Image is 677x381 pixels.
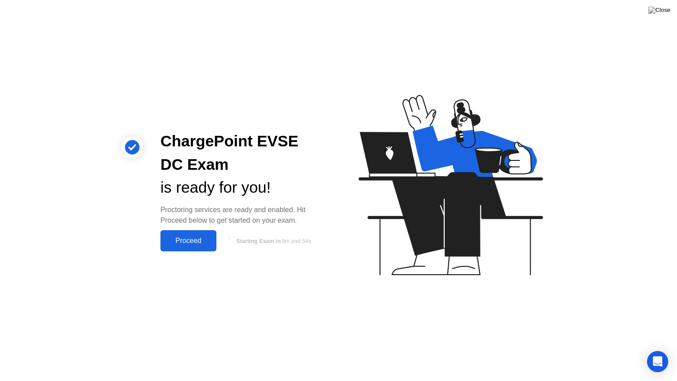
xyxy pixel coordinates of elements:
div: Proctoring services are ready and enabled. Hit Proceed below to get started on your exam. [160,205,324,226]
div: is ready for you! [160,176,324,199]
span: 9m and 54s [282,238,311,244]
img: Close [648,7,670,14]
button: Starting Exam in9m and 54s [221,232,324,249]
div: ChargePoint EVSE DC Exam [160,130,324,176]
div: Open Intercom Messenger [647,351,668,372]
div: Proceed [163,237,214,245]
button: Proceed [160,230,216,251]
